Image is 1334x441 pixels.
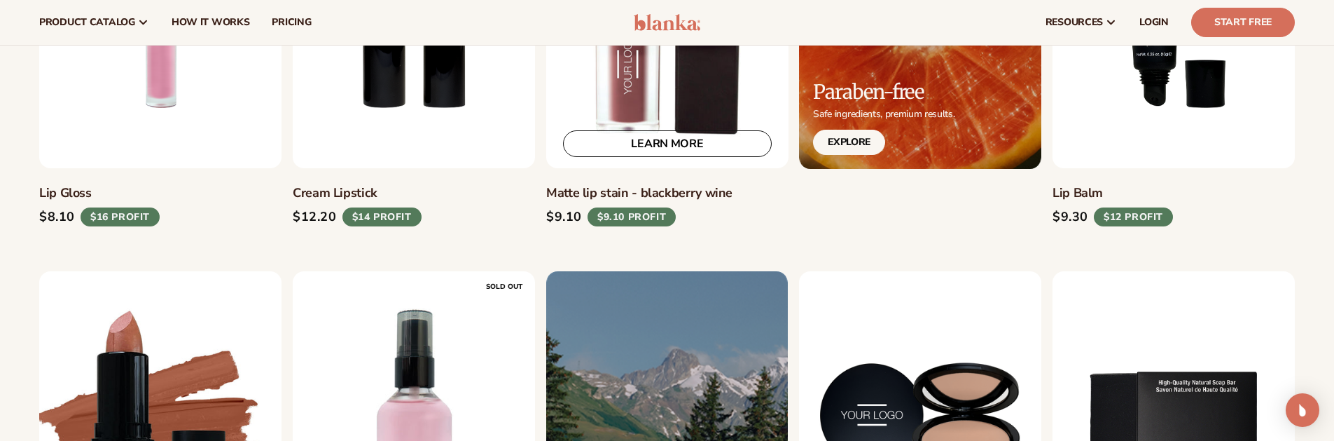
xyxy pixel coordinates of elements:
h3: Cream Lipstick [293,186,535,202]
h3: Lip Gloss [39,186,282,202]
a: Explore [813,130,885,155]
a: LEARN MORE [563,131,772,158]
h3: Matte lip stain - blackberry wine [546,186,788,202]
img: logo [634,14,700,31]
div: $8.10 [39,209,75,226]
div: $12 PROFIT [1094,208,1173,226]
span: pricing [272,17,311,28]
span: How It Works [172,17,250,28]
a: Start Free [1191,8,1295,37]
div: $14 PROFIT [342,208,421,226]
p: Safe ingredients, premium results. [813,108,954,121]
div: $9.10 PROFIT [588,208,676,226]
div: $12.20 [293,209,337,226]
span: LOGIN [1139,17,1169,28]
div: Open Intercom Messenger [1286,393,1319,427]
span: product catalog [39,17,135,28]
div: $9.30 [1052,209,1088,226]
h3: Lip Balm [1052,186,1295,202]
div: $16 PROFIT [81,208,160,226]
h2: Paraben-free [813,81,954,104]
span: resources [1045,17,1103,28]
div: $9.10 [546,209,582,226]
